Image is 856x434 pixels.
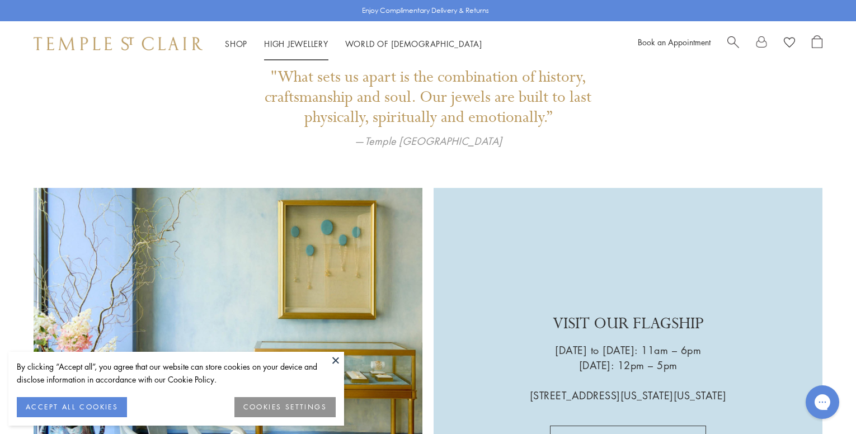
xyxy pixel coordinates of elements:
nav: Main navigation [225,37,482,51]
button: COOKIES SETTINGS [234,397,336,417]
p: "What sets us apart is the combination of history, craftsmanship and soul. Our jewels are built t... [232,67,624,128]
p: [STREET_ADDRESS][US_STATE][US_STATE] [530,373,727,403]
button: ACCEPT ALL COOKIES [17,397,127,417]
a: Open Shopping Bag [812,35,822,52]
p: — [232,133,624,149]
div: By clicking “Accept all”, you agree that our website can store cookies on your device and disclos... [17,360,336,386]
a: Book an Appointment [638,36,711,48]
a: Search [727,35,739,52]
a: World of [DEMOGRAPHIC_DATA]World of [DEMOGRAPHIC_DATA] [345,38,482,49]
p: Enjoy Complimentary Delivery & Returns [362,5,489,16]
em: Temple [GEOGRAPHIC_DATA] [365,134,502,148]
iframe: Gorgias live chat messenger [800,381,845,423]
a: High JewelleryHigh Jewellery [264,38,328,49]
p: VISIT OUR FLAGSHIP [553,310,704,343]
p: [DATE] to [DATE]: 11am – 6pm [DATE]: 12pm – 5pm [555,343,701,373]
a: View Wishlist [784,35,795,52]
a: ShopShop [225,38,247,49]
img: Temple St. Clair [34,37,203,50]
